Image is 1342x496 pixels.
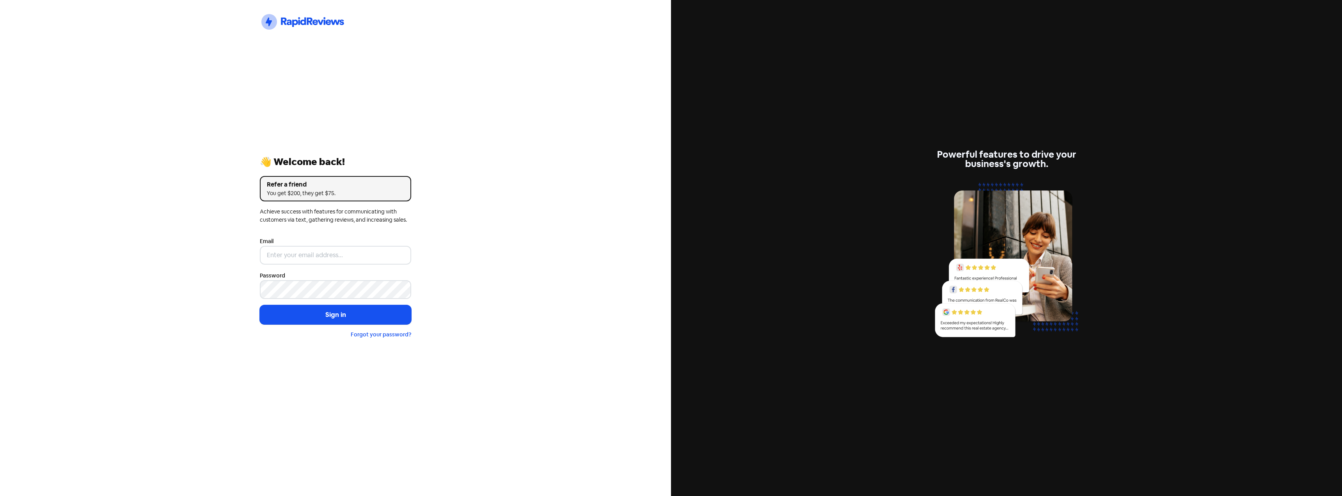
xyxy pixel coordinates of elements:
[931,150,1082,169] div: Powerful features to drive your business's growth.
[931,178,1082,346] img: reviews
[260,246,411,265] input: Enter your email address...
[260,208,411,224] div: Achieve success with features for communicating with customers via text, gathering reviews, and i...
[267,180,404,189] div: Refer a friend
[260,272,285,280] label: Password
[351,331,411,338] a: Forgot your password?
[260,237,273,245] label: Email
[267,189,404,197] div: You get $200, they get $75.
[260,305,411,325] button: Sign in
[260,157,411,167] div: 👋 Welcome back!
